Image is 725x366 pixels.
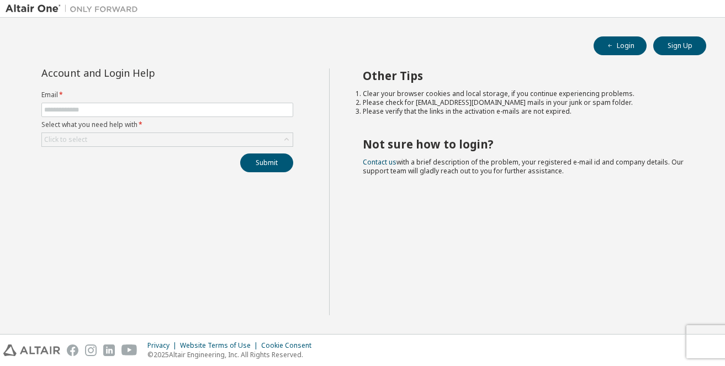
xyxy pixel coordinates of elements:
[363,98,686,107] li: Please check for [EMAIL_ADDRESS][DOMAIN_NAME] mails in your junk or spam folder.
[363,157,684,176] span: with a brief description of the problem, your registered e-mail id and company details. Our suppo...
[653,36,706,55] button: Sign Up
[67,344,78,356] img: facebook.svg
[363,157,396,167] a: Contact us
[363,107,686,116] li: Please verify that the links in the activation e-mails are not expired.
[180,341,261,350] div: Website Terms of Use
[85,344,97,356] img: instagram.svg
[261,341,318,350] div: Cookie Consent
[147,350,318,359] p: © 2025 Altair Engineering, Inc. All Rights Reserved.
[42,133,293,146] div: Click to select
[44,135,87,144] div: Click to select
[594,36,647,55] button: Login
[6,3,144,14] img: Altair One
[363,89,686,98] li: Clear your browser cookies and local storage, if you continue experiencing problems.
[3,344,60,356] img: altair_logo.svg
[41,91,293,99] label: Email
[41,120,293,129] label: Select what you need help with
[41,68,243,77] div: Account and Login Help
[147,341,180,350] div: Privacy
[103,344,115,356] img: linkedin.svg
[240,153,293,172] button: Submit
[363,68,686,83] h2: Other Tips
[121,344,137,356] img: youtube.svg
[363,137,686,151] h2: Not sure how to login?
